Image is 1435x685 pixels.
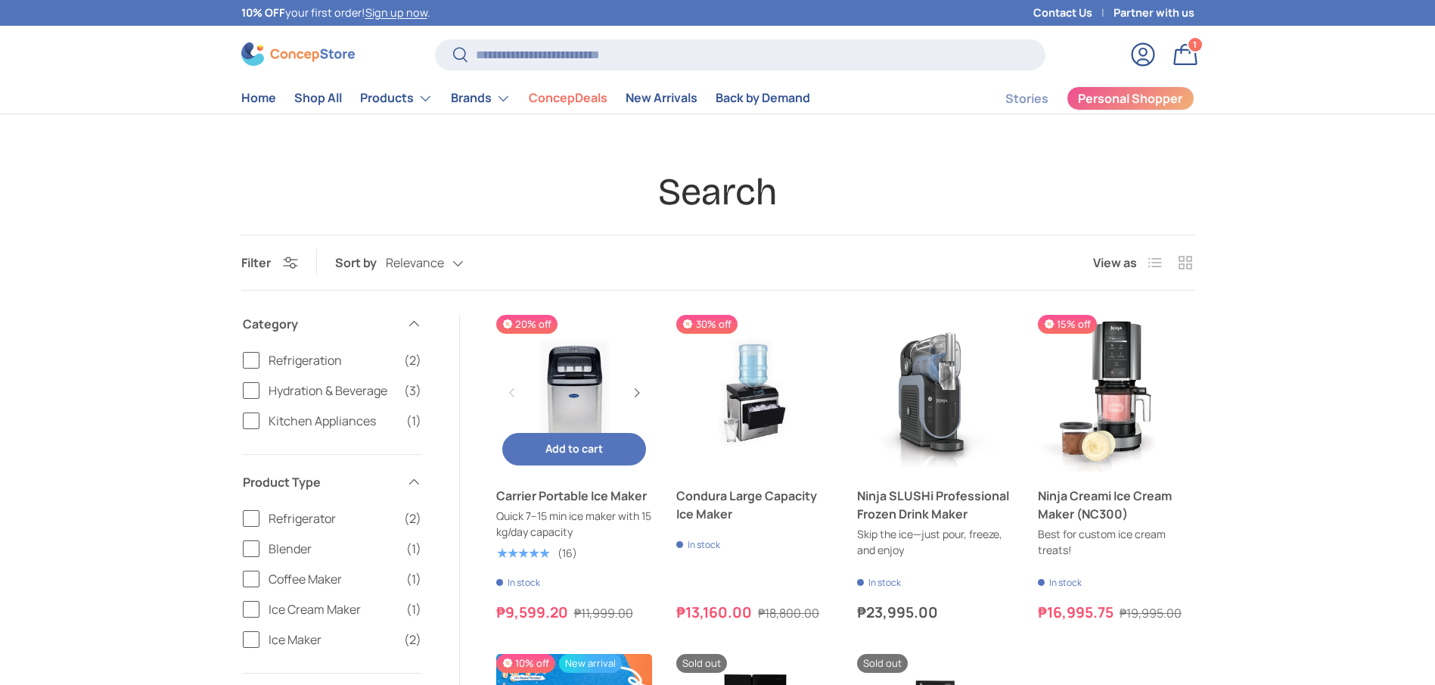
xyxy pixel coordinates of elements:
[1067,86,1194,111] a: Personal Shopper
[243,315,397,333] span: Category
[386,256,444,270] span: Relevance
[626,83,697,113] a: New Arrivals
[1114,5,1194,21] a: Partner with us
[559,654,622,673] span: New arrival
[294,83,342,113] a: Shop All
[496,315,558,334] span: 20% off
[269,540,397,558] span: Blender
[1038,315,1194,472] a: Ninja Creami Ice Cream Maker (NC300)
[269,412,397,430] span: Kitchen Appliances
[545,441,603,456] span: Add to cart
[1078,92,1182,104] span: Personal Shopper
[351,83,442,114] summary: Products
[241,5,285,20] strong: 10% OFF
[676,654,727,673] span: Sold out
[269,351,395,369] span: Refrigeration
[241,83,276,113] a: Home
[1033,5,1114,21] a: Contact Us
[969,83,1194,114] nav: Secondary
[857,315,1014,472] a: Ninja SLUSHi Professional Frozen Drink Maker
[1038,315,1097,334] span: 15% off
[1193,39,1197,50] span: 1
[1093,254,1137,272] span: View as
[269,570,397,588] span: Coffee Maker
[529,83,607,113] a: ConcepDeals
[676,315,737,334] span: 30% off
[335,254,386,272] label: Sort by
[404,351,421,369] span: (2)
[406,540,421,558] span: (1)
[406,570,421,588] span: (1)
[241,42,355,66] img: ConcepStore
[857,654,908,673] span: Sold out
[241,169,1194,216] h1: Search
[1005,84,1048,114] a: Stories
[241,254,298,271] button: Filter
[496,315,653,472] a: Carrier Portable Ice Maker
[365,5,427,20] a: Sign up now
[406,600,421,618] span: (1)
[241,83,810,114] nav: Primary
[676,487,833,523] a: Condura Large Capacity Ice Maker
[496,654,555,673] span: 10% off
[676,315,833,472] a: Condura Large Capacity Ice Maker
[269,631,395,649] span: Ice Maker
[404,509,421,528] span: (2)
[269,509,395,528] span: Refrigerator
[716,83,810,113] a: Back by Demand
[269,381,395,400] span: Hydration & Beverage
[386,250,494,276] button: Relevance
[496,487,653,505] a: Carrier Portable Ice Maker
[406,412,421,430] span: (1)
[502,433,647,465] button: Add to cart
[243,297,421,351] summary: Category
[241,5,430,21] p: your first order! .
[404,631,421,649] span: (2)
[241,254,271,271] span: Filter
[1038,487,1194,523] a: Ninja Creami Ice Cream Maker (NC300)
[857,487,1014,523] a: Ninja SLUSHi Professional Frozen Drink Maker
[269,600,397,618] span: Ice Cream Maker
[243,473,397,491] span: Product Type
[243,455,421,509] summary: Product Type
[404,381,421,400] span: (3)
[442,83,520,114] summary: Brands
